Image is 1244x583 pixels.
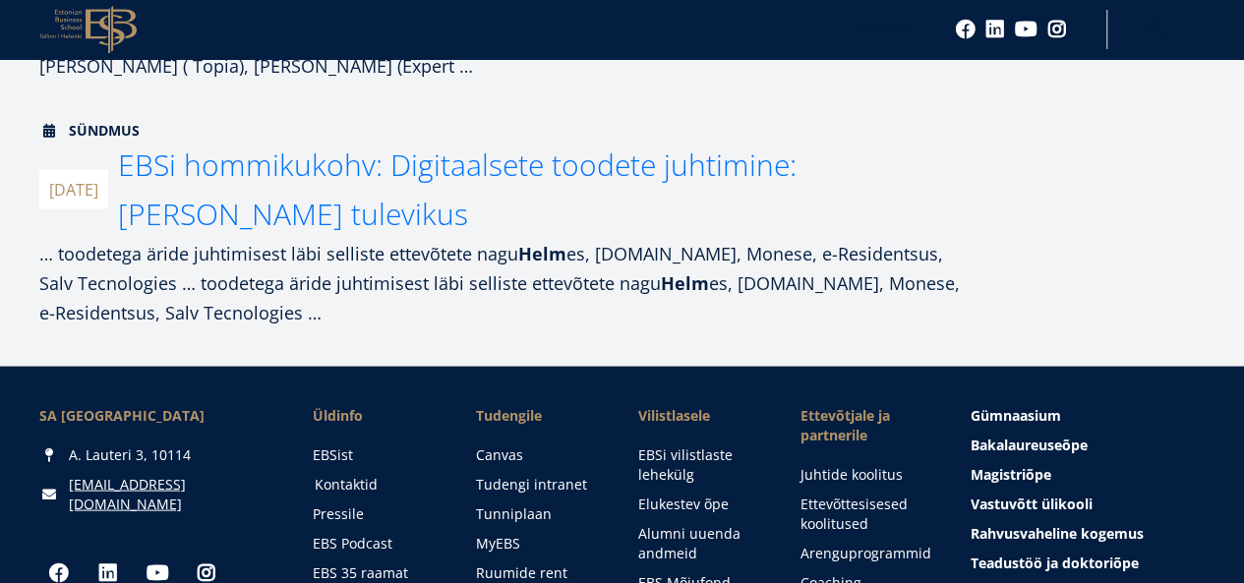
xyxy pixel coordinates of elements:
a: Ruumide rent [475,562,598,582]
span: EBSi hommikukohv: Digitaalsete toodete juhtimine: [PERSON_NAME] tulevikus [118,144,797,233]
div: SA [GEOGRAPHIC_DATA] [39,405,273,425]
a: Kontaktid [315,474,438,494]
strong: Helm [518,241,566,264]
a: EBS 35 raamat [313,562,436,582]
a: Rahvusvaheline kogemus [971,523,1205,543]
span: Teadustöö ja doktoriõpe [971,553,1139,571]
a: Canvas [475,444,598,464]
div: A. Lauteri 3, 10114 [39,444,273,464]
a: Magistriõpe [971,464,1205,484]
div: … toodetega äride juhtimisest läbi selliste ettevõtete nagu es, [DOMAIN_NAME], Monese, e-Resident... [39,238,974,326]
span: Üldinfo [313,405,436,425]
span: Ettevõtjale ja partnerile [800,405,931,444]
span: Sündmus [39,120,140,140]
a: Ettevõttesisesed koolitused [800,494,931,533]
a: Instagram [1047,20,1067,39]
a: Facebook [956,20,976,39]
a: MyEBS [475,533,598,553]
strong: Helm [661,270,709,294]
span: Magistriõpe [971,464,1051,483]
a: EBS Podcast [313,533,436,553]
a: Tudengile [475,405,598,425]
a: Arenguprogrammid [800,543,931,562]
a: Tunniplaan [475,503,598,523]
a: Linkedin [985,20,1005,39]
a: Teadustöö ja doktoriõpe [971,553,1205,572]
a: Juhtide koolitus [800,464,931,484]
a: Bakalaureuseõpe [971,435,1205,454]
a: Gümnaasium [971,405,1205,425]
a: Alumni uuenda andmeid [638,523,761,562]
a: Youtube [1015,20,1037,39]
span: [DATE] [39,169,108,208]
a: [EMAIL_ADDRESS][DOMAIN_NAME] [69,474,273,513]
span: Rahvusvaheline kogemus [971,523,1144,542]
a: Elukestev õpe [638,494,761,513]
a: EBSi vilistlaste lehekülg [638,444,761,484]
a: EBSist [313,444,436,464]
a: Vastuvõtt ülikooli [971,494,1205,513]
span: Vilistlasele [638,405,761,425]
span: Vastuvõtt ülikooli [971,494,1093,512]
span: Gümnaasium [971,405,1061,424]
a: Pressile [313,503,436,523]
a: Tudengi intranet [475,474,598,494]
span: Bakalaureuseõpe [971,435,1088,453]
